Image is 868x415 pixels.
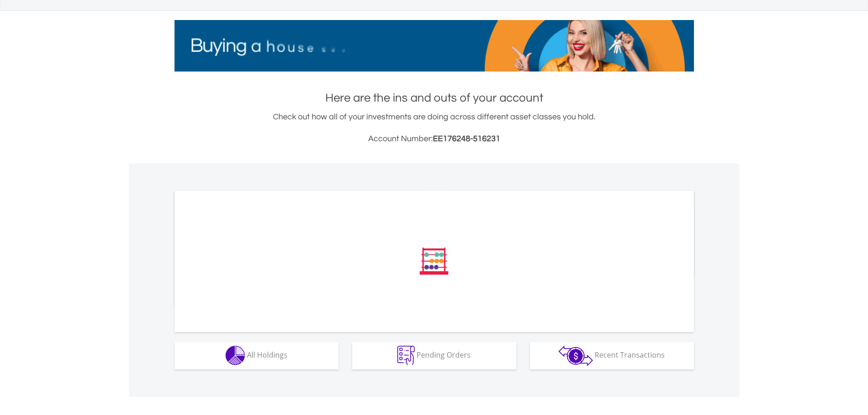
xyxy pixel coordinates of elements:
img: transactions-zar-wht.png [559,346,593,366]
button: Recent Transactions [530,342,694,369]
button: All Holdings [175,342,339,369]
img: EasyMortage Promotion Banner [175,20,694,72]
div: Check out how all of your investments are doing across different asset classes you hold. [175,111,694,145]
span: Pending Orders [416,350,471,360]
span: EE176248-516231 [433,134,500,143]
h1: Here are the ins and outs of your account [175,90,694,106]
span: All Holdings [247,350,288,360]
h3: Account Number: [175,133,694,145]
button: Pending Orders [352,342,516,369]
img: pending_instructions-wht.png [397,346,415,365]
img: holdings-wht.png [226,346,245,365]
span: Recent Transactions [595,350,665,360]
